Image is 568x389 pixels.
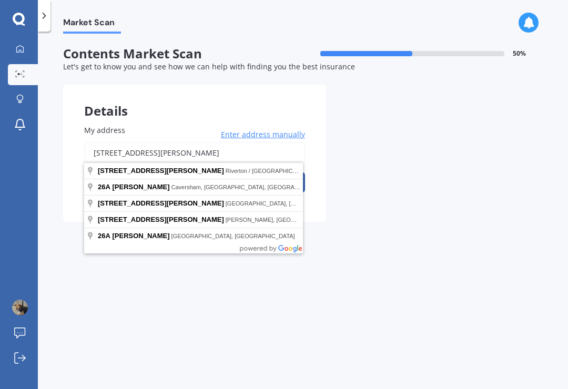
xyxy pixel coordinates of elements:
span: Caversham, [GEOGRAPHIC_DATA], [GEOGRAPHIC_DATA] [171,184,328,190]
span: My address [84,125,125,135]
div: Details [63,85,326,116]
span: [GEOGRAPHIC_DATA], [GEOGRAPHIC_DATA] [171,233,295,239]
span: Market Scan [63,17,121,32]
span: [PERSON_NAME], [GEOGRAPHIC_DATA], [GEOGRAPHIC_DATA] [226,217,400,223]
span: 26A [98,183,110,191]
span: [STREET_ADDRESS][PERSON_NAME] [98,216,224,223]
span: Let's get to know you and see how we can help with finding you the best insurance [63,62,355,71]
span: Enter address manually [221,129,305,140]
img: ACg8ocJ68Wn_91Muw1JBgDhnCrLCL_mtEWZlmwdpPIvkjmTdQSW0yzHZ=s96-c [12,300,28,315]
input: Enter address [84,142,305,164]
span: Riverton / [GEOGRAPHIC_DATA], [GEOGRAPHIC_DATA] [226,168,376,174]
span: [PERSON_NAME] [112,183,169,191]
span: [PERSON_NAME] [112,232,169,240]
span: [STREET_ADDRESS][PERSON_NAME] [98,167,224,175]
span: 26A [98,232,110,240]
span: [GEOGRAPHIC_DATA], [GEOGRAPHIC_DATA], [GEOGRAPHIC_DATA] [226,200,413,207]
span: 50 % [513,50,526,57]
span: [STREET_ADDRESS][PERSON_NAME] [98,199,224,207]
span: Contents Market Scan [63,46,303,62]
